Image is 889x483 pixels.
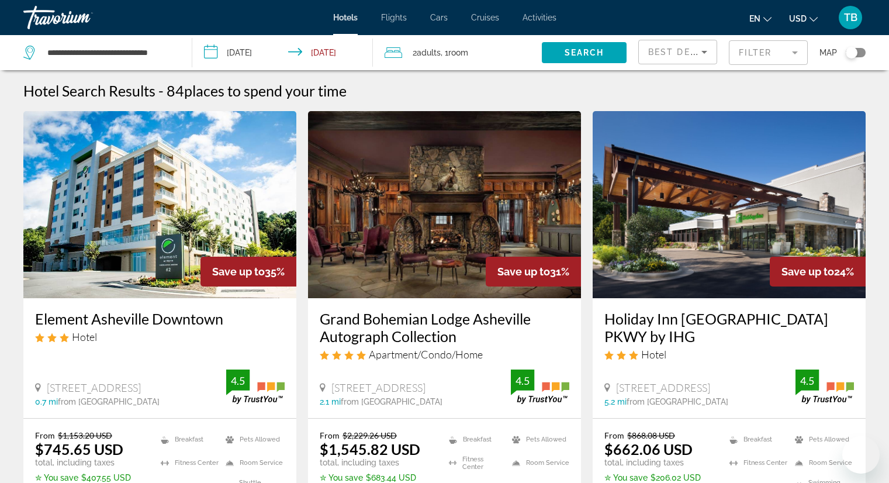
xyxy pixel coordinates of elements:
ins: $1,545.82 USD [320,440,420,458]
div: 3 star Hotel [35,330,285,343]
h2: 84 [167,82,347,99]
a: Hotels [333,13,358,22]
a: Element Asheville Downtown [35,310,285,327]
button: Toggle map [837,47,866,58]
a: Travorium [23,2,140,33]
span: From [604,430,624,440]
span: From [320,430,340,440]
span: 0.7 mi [35,397,58,406]
div: 4.5 [226,374,250,388]
a: Cars [430,13,448,22]
iframe: Button to launch messaging window [842,436,880,474]
span: places to spend your time [184,82,347,99]
img: Hotel image [23,111,296,298]
span: ✮ You save [35,473,78,482]
span: USD [789,14,807,23]
li: Breakfast [155,430,220,448]
ins: $662.06 USD [604,440,693,458]
li: Room Service [506,454,569,472]
ins: $745.65 USD [35,440,123,458]
button: Change currency [789,10,818,27]
li: Pets Allowed [220,430,285,448]
p: total, including taxes [35,458,146,467]
span: 2 [413,44,441,61]
span: Map [819,44,837,61]
button: Search [542,42,627,63]
button: Check-in date: Dec 22, 2025 Check-out date: Dec 28, 2025 [192,35,373,70]
button: Travelers: 2 adults, 0 children [373,35,542,70]
img: trustyou-badge.svg [226,370,285,404]
div: 4.5 [795,374,819,388]
span: - [158,82,164,99]
li: Room Service [789,454,854,472]
span: ✮ You save [604,473,648,482]
p: total, including taxes [320,458,434,467]
button: User Menu [835,5,866,30]
p: total, including taxes [604,458,715,467]
li: Pets Allowed [506,430,569,448]
span: Search [565,48,604,57]
span: from [GEOGRAPHIC_DATA] [627,397,728,406]
mat-select: Sort by [648,45,707,59]
li: Fitness Center [443,454,506,472]
li: Room Service [220,454,285,472]
span: Hotel [72,330,97,343]
div: 4 star Apartment [320,348,569,361]
span: TB [844,12,857,23]
span: from [GEOGRAPHIC_DATA] [341,397,442,406]
li: Fitness Center [155,454,220,472]
span: From [35,430,55,440]
img: trustyou-badge.svg [511,370,569,404]
span: ✮ You save [320,473,363,482]
p: $683.44 USD [320,473,434,482]
div: 35% [200,257,296,287]
li: Breakfast [443,430,506,448]
span: , 1 [441,44,468,61]
div: 3 star Hotel [604,348,854,361]
button: Change language [749,10,772,27]
span: [STREET_ADDRESS] [47,381,141,394]
a: Grand Bohemian Lodge Asheville Autograph Collection [320,310,569,345]
span: Apartment/Condo/Home [369,348,483,361]
div: 4.5 [511,374,534,388]
span: 2.1 mi [320,397,341,406]
span: 5.2 mi [604,397,627,406]
p: $407.55 USD [35,473,146,482]
span: Save up to [497,265,550,278]
span: Best Deals [648,47,709,57]
h1: Hotel Search Results [23,82,155,99]
img: trustyou-badge.svg [795,370,854,404]
span: Adults [417,48,441,57]
img: Hotel image [593,111,866,298]
a: Holiday Inn [GEOGRAPHIC_DATA] PKWY by IHG [604,310,854,345]
div: 31% [486,257,581,287]
span: from [GEOGRAPHIC_DATA] [58,397,160,406]
li: Breakfast [724,430,788,448]
div: 24% [770,257,866,287]
a: Flights [381,13,407,22]
span: [STREET_ADDRESS] [616,381,710,394]
button: Filter [729,40,808,65]
p: $206.02 USD [604,473,715,482]
span: Hotel [641,348,666,361]
a: Cruises [471,13,499,22]
span: Save up to [212,265,265,278]
del: $2,229.26 USD [343,430,397,440]
span: Save up to [781,265,834,278]
li: Fitness Center [724,454,788,472]
a: Activities [523,13,556,22]
span: Room [448,48,468,57]
span: [STREET_ADDRESS] [331,381,426,394]
img: Hotel image [308,111,581,298]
